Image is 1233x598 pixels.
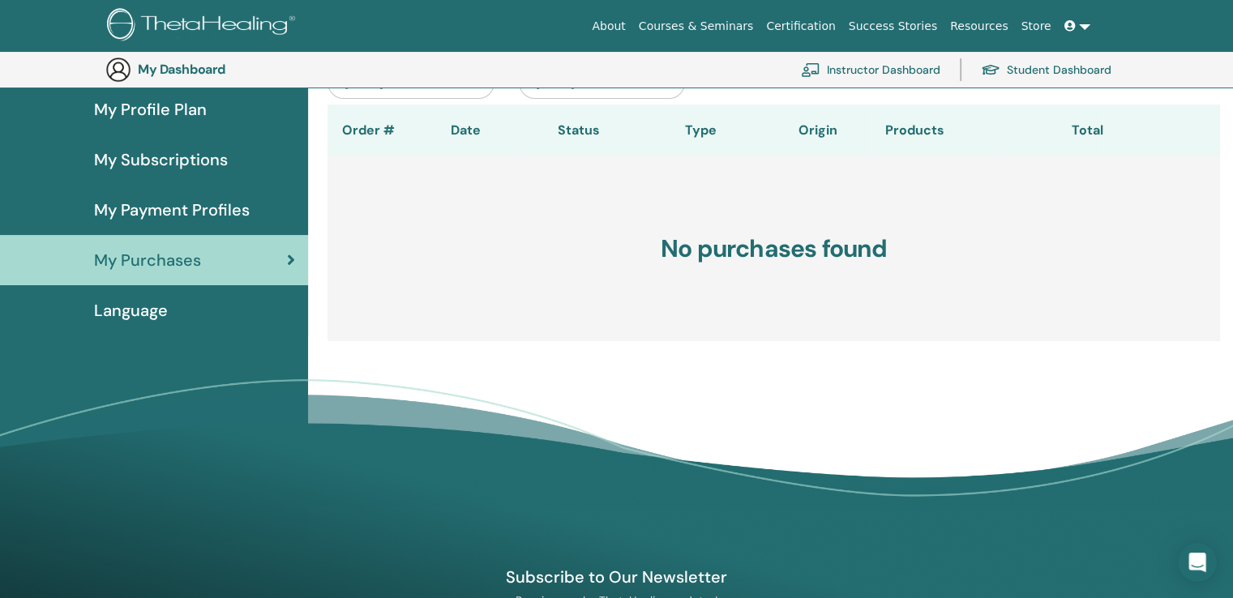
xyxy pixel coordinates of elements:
h3: No purchases found [328,156,1220,341]
div: Open Intercom Messenger [1178,543,1217,582]
a: Resources [944,11,1015,41]
h4: Subscribe to Our Newsletter [430,566,804,587]
span: My Subscriptions [94,147,228,172]
a: Certification [760,11,841,41]
a: Courses & Seminars [632,11,760,41]
a: Student Dashboard [981,52,1111,88]
h3: My Dashboard [138,62,300,77]
span: My Profile Plan [94,97,207,122]
span: Language [94,298,168,322]
img: graduation-cap.svg [981,63,1000,77]
th: Order # [328,105,409,156]
img: generic-user-icon.jpg [105,57,131,83]
th: Date [409,105,522,156]
span: My Purchases [94,248,201,272]
a: Success Stories [842,11,944,41]
a: Instructor Dashboard [801,52,940,88]
img: chalkboard-teacher.svg [801,62,820,77]
th: Status [522,105,636,156]
a: About [585,11,631,41]
a: Store [1015,11,1058,41]
span: My Payment Profiles [94,198,250,222]
th: Products [871,105,998,156]
div: Total [998,121,1103,140]
th: Origin [765,105,871,156]
img: logo.png [107,8,301,45]
th: Type [636,105,765,156]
